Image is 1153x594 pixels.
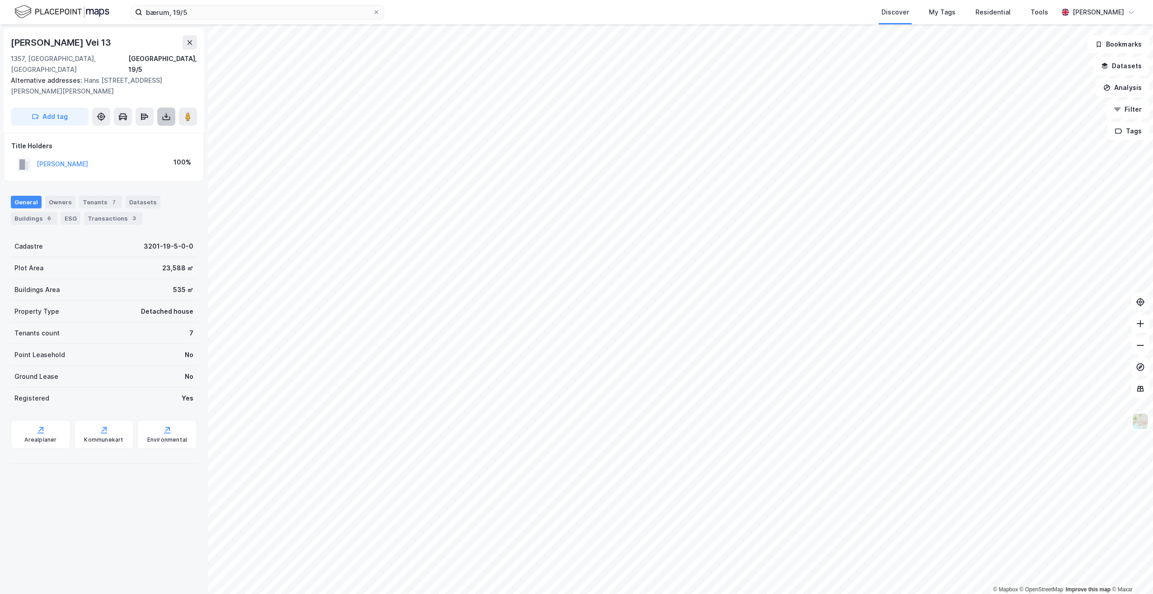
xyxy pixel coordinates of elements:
div: Yes [182,393,193,404]
div: Detached house [141,306,193,317]
div: Owners [45,196,75,208]
div: My Tags [929,7,956,18]
div: Buildings [11,212,57,225]
div: 7 [189,328,193,339]
iframe: Chat Widget [1108,551,1153,594]
div: Kommunekart [84,436,123,443]
div: [GEOGRAPHIC_DATA], 19/5 [128,53,197,75]
div: 6 [45,214,54,223]
div: 3201-19-5-0-0 [144,241,193,252]
div: No [185,349,193,360]
div: ESG [61,212,80,225]
button: Datasets [1093,57,1149,75]
div: Tools [1031,7,1048,18]
div: Registered [14,393,49,404]
div: Transactions [84,212,142,225]
div: No [185,371,193,382]
div: [PERSON_NAME] [1073,7,1124,18]
div: Title Holders [11,141,197,151]
input: Search by address, cadastre, landlords, tenants or people [142,5,373,19]
button: Bookmarks [1087,35,1149,53]
a: OpenStreetMap [1020,586,1064,593]
div: Ground Lease [14,371,58,382]
img: logo.f888ab2527a4732fd821a326f86c7f29.svg [14,4,109,20]
div: Tenants count [14,328,60,339]
div: Point Leasehold [14,349,65,360]
div: Arealplaner [24,436,56,443]
div: [PERSON_NAME] Vei 13 [11,35,113,50]
div: Environmental [147,436,187,443]
div: 3 [130,214,139,223]
div: Discover [881,7,909,18]
span: Alternative addresses: [11,76,84,84]
div: Tenants [79,196,122,208]
img: Z [1132,413,1149,430]
div: General [11,196,42,208]
button: Add tag [11,108,89,126]
div: Cadastre [14,241,43,252]
a: Mapbox [993,586,1018,593]
div: Buildings Area [14,284,60,295]
button: Filter [1106,100,1149,118]
div: Residential [975,7,1011,18]
div: 535 ㎡ [173,284,193,295]
div: 100% [173,157,191,168]
div: 23,588 ㎡ [162,263,193,273]
a: Improve this map [1066,586,1111,593]
button: Tags [1107,122,1149,140]
div: 7 [109,198,118,207]
div: Property Type [14,306,59,317]
div: Plot Area [14,263,43,273]
div: 1357, [GEOGRAPHIC_DATA], [GEOGRAPHIC_DATA] [11,53,128,75]
button: Analysis [1096,79,1149,97]
div: Hans [STREET_ADDRESS][PERSON_NAME][PERSON_NAME] [11,75,190,97]
div: Datasets [126,196,160,208]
